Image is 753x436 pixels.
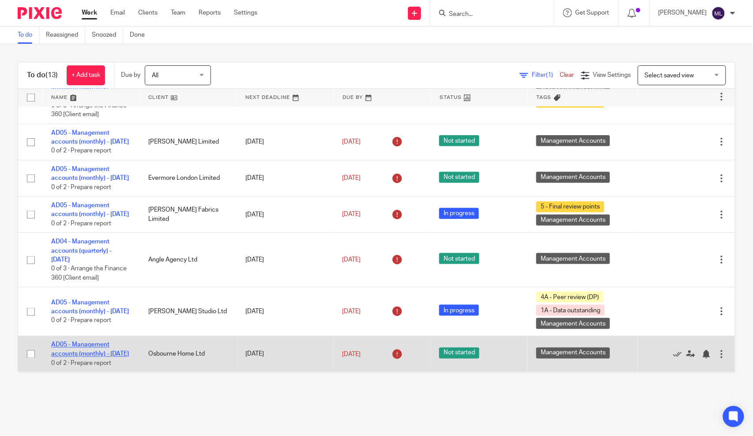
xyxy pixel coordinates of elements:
span: In progress [439,305,479,316]
span: In progress [439,208,479,219]
span: Management Accounts [536,348,610,359]
a: Work [82,8,97,17]
td: [DATE] [237,233,334,287]
td: Evermore London Limited [139,160,237,196]
span: [DATE] [343,308,361,315]
td: [PERSON_NAME] Fabrics Limited [139,197,237,233]
a: AD05 - Management accounts (monthly) - [DATE] [51,166,129,181]
a: Settings [234,8,257,17]
a: AD05 - Management accounts (monthly) - [DATE] [51,202,129,217]
span: Select saved view [645,72,694,79]
span: (1) [546,72,553,78]
span: 0 of 2 · Prepare report [51,318,111,324]
a: AD05 - Management accounts (monthly) - [DATE] [51,300,129,315]
span: [DATE] [343,257,361,263]
span: Not started [439,253,479,264]
a: Mark as done [673,350,686,359]
span: [DATE] [343,212,361,218]
span: 4A - Peer review (DP) [536,292,603,303]
a: Reassigned [46,27,85,44]
span: [DATE] [343,139,361,145]
a: Clients [138,8,158,17]
td: [DATE] [237,287,334,336]
p: Due by [121,71,140,80]
td: Osbourne Home Ltd [139,336,237,372]
span: Tags [537,95,552,100]
span: Management Accounts [536,253,610,264]
span: All [152,72,158,79]
a: Clear [560,72,574,78]
span: Filter [532,72,560,78]
a: AD04 - Management accounts (quarterly) - [DATE] [51,239,112,263]
a: AD05 - Management accounts (monthly) - [DATE] [51,130,129,145]
span: Not started [439,172,479,183]
a: Email [110,8,125,17]
span: 0 of 3 · Arrange the Finance 360 [Client email] [51,266,127,281]
span: 5 - Final review points [536,201,604,212]
span: Get Support [576,10,610,16]
img: Pixie [18,7,62,19]
input: Search [448,11,527,19]
span: 0 of 2 · Prepare report [51,220,111,227]
span: Management Accounts [536,215,610,226]
span: Management Accounts [536,135,610,146]
td: Angle Agency Ltd [139,233,237,287]
a: + Add task [67,65,105,85]
span: 1A - Data outstanding [536,305,605,316]
span: [DATE] [343,351,361,357]
span: 0 of 2 · Prepare report [51,360,111,366]
td: [PERSON_NAME] Limited [139,124,237,160]
a: Snoozed [92,27,123,44]
img: svg%3E [712,6,726,20]
span: Not started [439,135,479,146]
span: [DATE] [343,175,361,181]
span: 0 of 2 · Prepare report [51,184,111,190]
td: [DATE] [237,160,334,196]
span: Management Accounts [536,172,610,183]
span: 0 of 2 · Prepare report [51,148,111,154]
td: [DATE] [237,336,334,372]
a: To do [18,27,39,44]
td: [PERSON_NAME] Studio Ltd [139,287,237,336]
a: Reports [199,8,221,17]
h1: To do [27,71,58,80]
a: Done [130,27,151,44]
span: View Settings [593,72,631,78]
span: (13) [45,72,58,79]
span: Management Accounts [536,318,610,329]
a: AD05 - Management accounts (monthly) - [DATE] [51,342,129,357]
span: Not started [439,348,479,359]
a: Team [171,8,185,17]
p: [PERSON_NAME] [659,8,707,17]
td: [DATE] [237,197,334,233]
td: [DATE] [237,124,334,160]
